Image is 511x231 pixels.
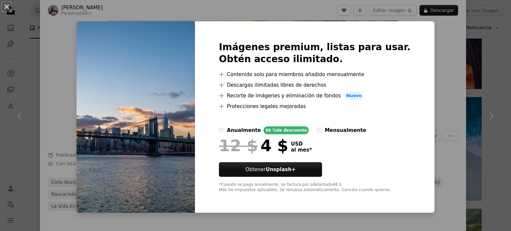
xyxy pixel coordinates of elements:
[219,162,322,177] button: ObtenerUnsplash+
[219,81,411,89] li: Descargas ilimitadas libres de derechos
[219,70,411,78] li: Contenido solo para miembros añadido mensualmente
[219,41,411,65] h2: Imágenes premium, listas para usar. Obtén acceso ilimitado.
[219,128,224,133] input: anualmente66 %de descuento
[219,182,411,193] div: *Cuando se paga anualmente, se factura por adelantado 48 $ Más los impuestos aplicables. Se renue...
[227,126,261,134] div: anualmente
[219,137,288,154] div: 4 $
[317,128,322,133] input: mensualmente
[77,21,195,213] img: premium_photo-1680284197530-2c39ffe77c22
[266,167,296,173] strong: Unsplash+
[219,102,411,110] li: Protecciones legales mejoradas
[344,92,364,100] span: Nuevo
[291,141,312,147] span: USD
[263,126,309,134] div: 66 % de descuento
[219,137,258,154] span: 12 $
[325,126,366,134] div: mensualmente
[291,147,312,153] span: al mes *
[219,92,411,100] li: Recorte de imágenes y eliminación de fondos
